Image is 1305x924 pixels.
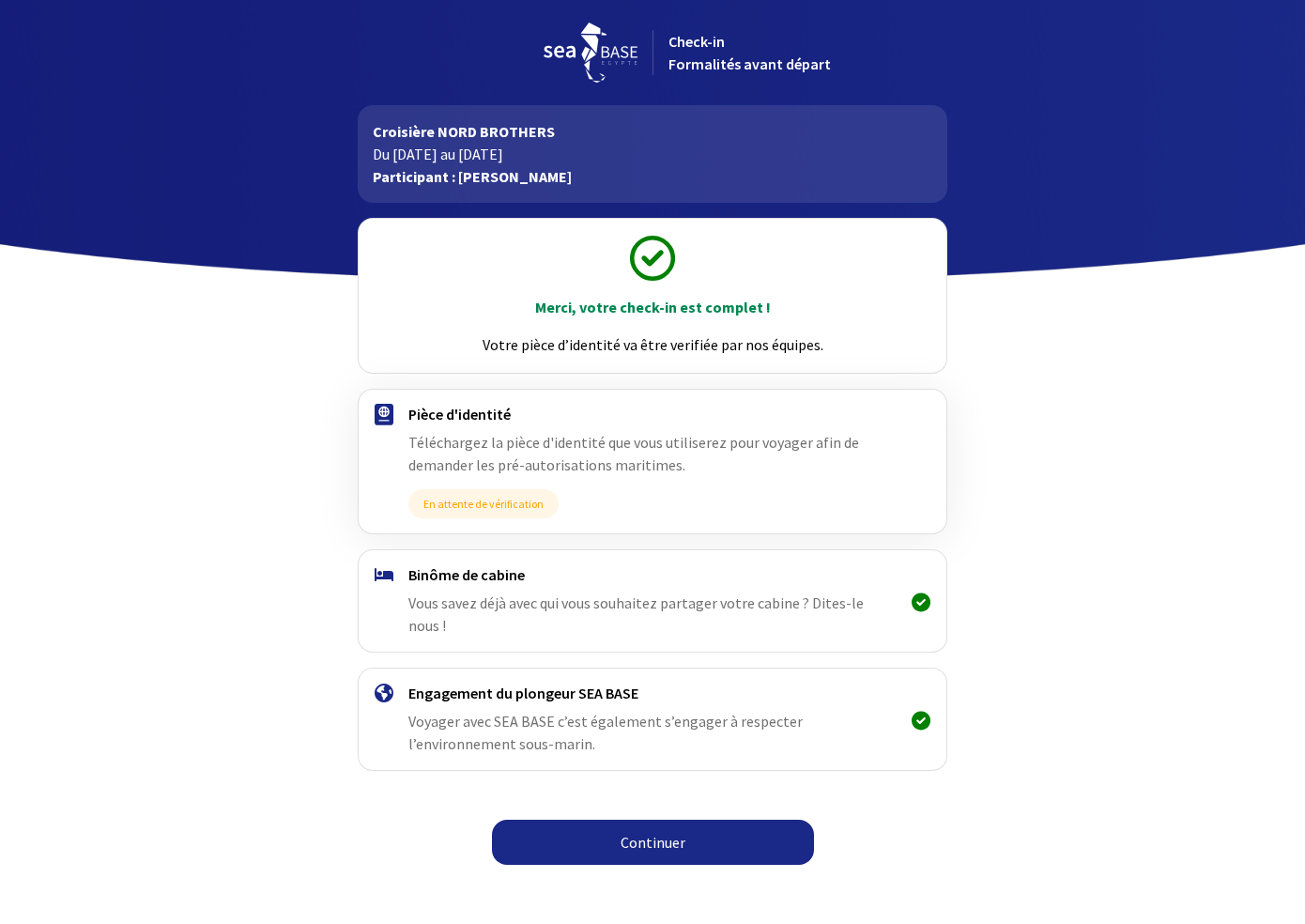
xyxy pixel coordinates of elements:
[408,565,896,584] h4: Binôme de cabine
[375,684,393,702] img: engagement.svg
[373,165,931,188] p: Participant : [PERSON_NAME]
[376,333,929,356] p: Votre pièce d’identité va être verifiée par nos équipes.
[408,593,864,635] span: Vous savez déjà avec qui vous souhaitez partager votre cabine ? Dites-le nous !
[408,405,896,423] h4: Pièce d'identité
[544,23,637,83] img: logo_seabase.svg
[375,404,393,425] img: passport.svg
[408,489,559,518] span: En attente de vérification
[373,143,931,165] p: Du [DATE] au [DATE]
[408,712,803,753] span: Voyager avec SEA BASE c’est également s’engager à respecter l’environnement sous-marin.
[375,568,393,581] img: binome.svg
[492,820,814,865] a: Continuer
[668,32,831,73] span: Check-in Formalités avant départ
[408,433,859,474] span: Téléchargez la pièce d'identité que vous utiliserez pour voyager afin de demander les pré-autoris...
[376,296,929,318] p: Merci, votre check-in est complet !
[408,684,896,702] h4: Engagement du plongeur SEA BASE
[373,120,931,143] p: Croisière NORD BROTHERS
